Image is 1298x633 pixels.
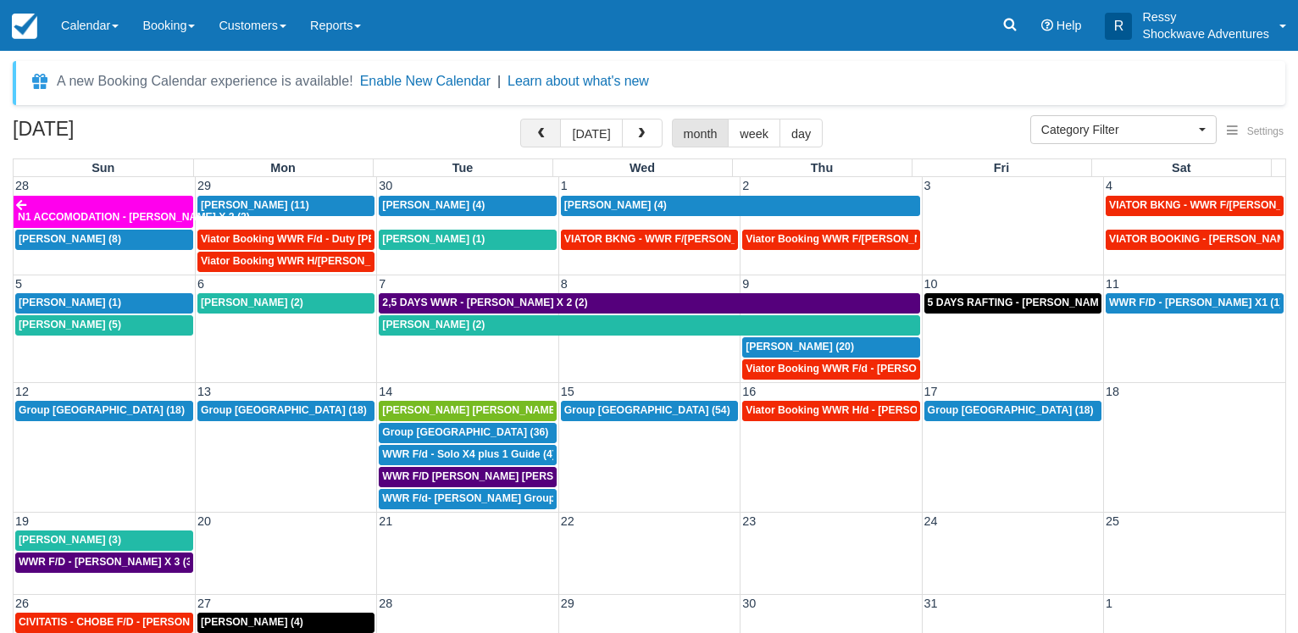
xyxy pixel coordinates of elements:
[382,492,601,504] span: WWR F/d- [PERSON_NAME] Group X 30 (30)
[197,252,374,272] a: Viator Booking WWR H/[PERSON_NAME] x2 (3)
[196,277,206,291] span: 6
[201,616,303,628] span: [PERSON_NAME] (4)
[18,211,250,223] span: N1 ACCOMODATION - [PERSON_NAME] X 2 (2)
[630,161,655,175] span: Wed
[508,74,649,88] a: Learn about what's new
[1104,385,1121,398] span: 18
[270,161,296,175] span: Mon
[19,319,121,330] span: [PERSON_NAME] (5)
[14,179,31,192] span: 28
[928,297,1143,308] span: 5 DAYS RAFTING - [PERSON_NAME] X 2 (4)
[14,385,31,398] span: 12
[19,233,121,245] span: [PERSON_NAME] (8)
[1106,293,1284,314] a: WWR F/D - [PERSON_NAME] X1 (1)
[923,597,940,610] span: 31
[741,179,751,192] span: 2
[742,230,919,250] a: Viator Booking WWR F/[PERSON_NAME] X 2 (2)
[379,315,919,336] a: [PERSON_NAME] (2)
[560,119,622,147] button: [DATE]
[382,448,556,460] span: WWR F/d - Solo X4 plus 1 Guide (4)
[923,179,933,192] span: 3
[379,293,919,314] a: 2,5 DAYS WWR - [PERSON_NAME] X 2 (2)
[197,293,374,314] a: [PERSON_NAME] (2)
[197,401,374,421] a: Group [GEOGRAPHIC_DATA] (18)
[15,401,193,421] a: Group [GEOGRAPHIC_DATA] (18)
[923,277,940,291] span: 10
[197,196,374,216] a: [PERSON_NAME] (11)
[15,293,193,314] a: [PERSON_NAME] (1)
[561,401,738,421] a: Group [GEOGRAPHIC_DATA] (54)
[779,119,823,147] button: day
[741,514,757,528] span: 23
[746,404,999,416] span: Viator Booking WWR H/d - [PERSON_NAME] X 4 (4)
[201,404,367,416] span: Group [GEOGRAPHIC_DATA] (18)
[1106,196,1284,216] a: VIATOR BKNG - WWR F/[PERSON_NAME] 3 (3)
[1142,8,1269,25] p: Ressy
[923,514,940,528] span: 24
[201,199,309,211] span: [PERSON_NAME] (11)
[672,119,729,147] button: month
[14,277,24,291] span: 5
[379,401,556,421] a: [PERSON_NAME] [PERSON_NAME] (2)
[379,230,556,250] a: [PERSON_NAME] (1)
[1041,19,1053,31] i: Help
[741,597,757,610] span: 30
[197,613,374,633] a: [PERSON_NAME] (4)
[377,179,394,192] span: 30
[201,255,435,267] span: Viator Booking WWR H/[PERSON_NAME] x2 (3)
[559,277,569,291] span: 8
[742,359,919,380] a: Viator Booking WWR F/d - [PERSON_NAME] [PERSON_NAME] X2 (2)
[379,489,556,509] a: WWR F/d- [PERSON_NAME] Group X 30 (30)
[1217,119,1294,144] button: Settings
[561,196,920,216] a: [PERSON_NAME] (4)
[924,293,1101,314] a: 5 DAYS RAFTING - [PERSON_NAME] X 2 (4)
[197,230,374,250] a: Viator Booking WWR F/d - Duty [PERSON_NAME] 2 (2)
[379,445,556,465] a: WWR F/d - Solo X4 plus 1 Guide (4)
[19,616,263,628] span: CIVITATIS - CHOBE F/D - [PERSON_NAME] X 1 (1)
[1041,121,1195,138] span: Category Filter
[559,385,576,398] span: 15
[1104,514,1121,528] span: 25
[924,401,1101,421] a: Group [GEOGRAPHIC_DATA] (18)
[19,534,121,546] span: [PERSON_NAME] (3)
[746,341,854,353] span: [PERSON_NAME] (20)
[1057,19,1082,32] span: Help
[13,119,227,150] h2: [DATE]
[360,73,491,90] button: Enable New Calendar
[14,196,193,228] a: N1 ACCOMODATION - [PERSON_NAME] X 2 (2)
[382,233,485,245] span: [PERSON_NAME] (1)
[196,385,213,398] span: 13
[92,161,114,175] span: Sun
[746,233,982,245] span: Viator Booking WWR F/[PERSON_NAME] X 2 (2)
[559,597,576,610] span: 29
[928,404,1094,416] span: Group [GEOGRAPHIC_DATA] (18)
[12,14,37,39] img: checkfront-main-nav-mini-logo.png
[201,297,303,308] span: [PERSON_NAME] (2)
[1104,277,1121,291] span: 11
[497,74,501,88] span: |
[452,161,474,175] span: Tue
[741,385,757,398] span: 16
[14,597,31,610] span: 26
[19,556,196,568] span: WWR F/D - [PERSON_NAME] X 3 (3)
[746,363,1084,375] span: Viator Booking WWR F/d - [PERSON_NAME] [PERSON_NAME] X2 (2)
[196,179,213,192] span: 29
[14,514,31,528] span: 19
[379,467,556,487] a: WWR F/D [PERSON_NAME] [PERSON_NAME] GROVVE X2 (1)
[728,119,780,147] button: week
[379,423,556,443] a: Group [GEOGRAPHIC_DATA] (36)
[1172,161,1190,175] span: Sat
[377,385,394,398] span: 14
[15,230,193,250] a: [PERSON_NAME] (8)
[196,514,213,528] span: 20
[742,337,919,358] a: [PERSON_NAME] (20)
[742,401,919,421] a: Viator Booking WWR H/d - [PERSON_NAME] X 4 (4)
[741,277,751,291] span: 9
[382,426,548,438] span: Group [GEOGRAPHIC_DATA] (36)
[1109,297,1283,308] span: WWR F/D - [PERSON_NAME] X1 (1)
[15,315,193,336] a: [PERSON_NAME] (5)
[1142,25,1269,42] p: Shockwave Adventures
[19,297,121,308] span: [PERSON_NAME] (1)
[15,613,193,633] a: CIVITATIS - CHOBE F/D - [PERSON_NAME] X 1 (1)
[559,179,569,192] span: 1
